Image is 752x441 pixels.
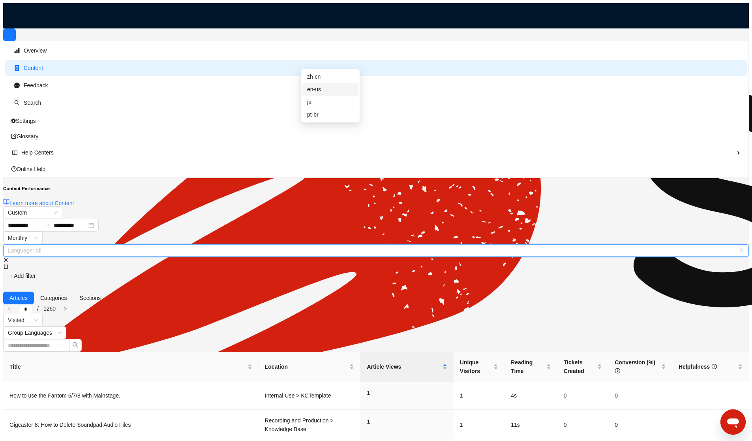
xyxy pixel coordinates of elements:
[307,85,353,94] div: en-us
[259,410,361,440] td: Recording and Production > Knowledge Base
[367,388,426,397] div: 1
[511,420,551,429] div: 11 s
[80,294,101,302] span: Sections
[3,352,259,382] th: Title
[44,222,51,228] span: swap-right
[302,108,358,121] div: pt-br
[73,292,107,304] button: Sections
[720,409,746,435] iframe: メッセージングウィンドウを開くボタン
[7,306,12,311] span: left
[9,271,36,280] span: + Add filter
[14,83,20,88] span: message
[9,362,246,371] span: Title
[8,327,62,339] span: Group Languages
[564,391,589,400] div: 0
[454,352,504,382] th: Unique Visitors
[302,83,358,96] div: en-us
[34,292,73,304] button: Categories
[8,207,58,219] span: Custom
[460,420,498,429] div: 1
[44,222,51,228] span: to
[24,47,47,54] span: Overview
[3,199,9,205] img: image-link
[557,352,609,382] th: Tickets Created
[59,304,71,314] li: Next Page
[8,314,38,326] span: Visited
[9,200,74,206] span: Learn more about Content
[367,417,426,426] div: 1
[511,391,551,400] div: 4 s
[367,362,441,371] span: Article Views
[14,100,20,106] span: search
[3,292,34,304] button: Articles
[564,420,589,429] div: 0
[460,391,498,400] div: 1
[24,65,43,71] span: Content
[3,264,9,269] span: delete
[564,358,596,375] span: Tickets Created
[9,294,28,302] span: Articles
[24,82,48,89] span: Feedback
[259,352,361,382] th: Location
[3,200,74,206] a: Learn more about Content
[3,304,16,314] button: left
[615,420,666,429] div: 0
[265,362,348,371] span: Location
[504,352,557,382] th: Reading Time
[59,304,71,314] button: right
[21,149,54,156] span: Help Centers
[3,304,16,314] li: Previous Page
[460,358,492,375] span: Unique Visitors
[9,391,252,400] div: How to use the Fantom 6/7/8 with Mainstage.
[307,98,353,106] div: ja
[9,420,252,429] div: Gigcaster 8: How to Delete Soundpad Audio Files
[37,305,39,312] span: /
[11,118,36,124] a: Settings
[3,186,50,191] b: Content Performance
[615,359,655,374] span: Conversion (%)
[14,48,20,53] span: signal
[3,269,42,282] button: + Add filter
[72,342,79,348] span: search
[302,96,358,108] div: ja
[14,65,20,71] span: container
[3,257,9,263] span: close
[307,72,353,81] div: zh-cn
[11,166,45,172] a: Online Help
[19,304,56,314] li: 1/1260
[11,133,38,139] a: Glossary
[8,232,38,244] span: Monthly
[40,294,67,302] span: Categories
[615,391,666,400] div: 0
[679,364,717,370] span: Helpfulness
[24,100,41,106] span: Search
[63,306,68,311] span: right
[511,358,545,375] span: Reading Time
[259,382,361,410] td: Internal Use > KCTemplate
[307,110,353,119] div: pt-br
[302,70,358,83] div: zh-cn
